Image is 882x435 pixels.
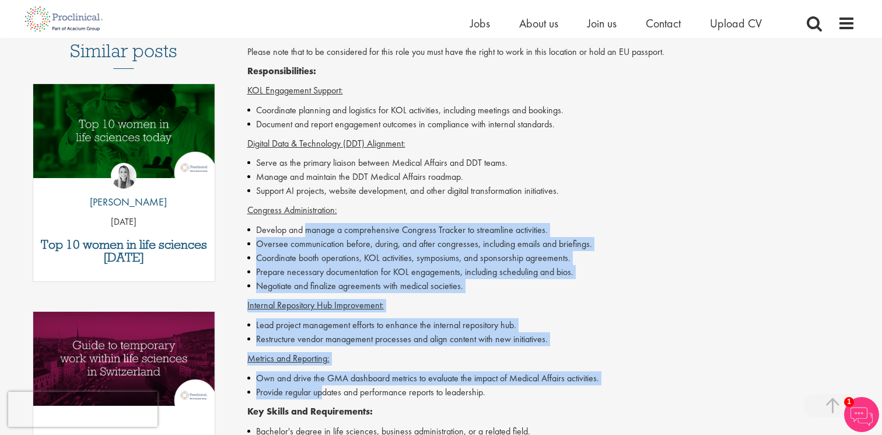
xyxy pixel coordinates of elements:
[247,65,316,77] strong: Responsibilities:
[111,163,136,189] img: Hannah Burke
[247,84,343,96] span: KOL Engagement Support:
[247,156,856,170] li: Serve as the primary liaison between Medical Affairs and DDT teams.
[247,405,373,417] strong: Key Skills and Requirements:
[710,16,762,31] a: Upload CV
[247,103,856,117] li: Coordinate planning and logistics for KOL activities, including meetings and bookings.
[247,299,384,311] span: Internal Repository Hub Improvement:
[70,41,177,69] h3: Similar posts
[247,46,856,59] p: Please note that to be considered for this role you must have the right to work in this location ...
[587,16,617,31] a: Join us
[247,318,856,332] li: Lead project management efforts to enhance the internal repository hub.
[8,392,157,427] iframe: reCAPTCHA
[519,16,558,31] a: About us
[844,397,879,432] img: Chatbot
[247,117,856,131] li: Document and report engagement outcomes in compliance with internal standards.
[33,84,215,187] a: Link to a post
[81,194,167,210] p: [PERSON_NAME]
[247,279,856,293] li: Negotiate and finalize agreements with medical societies.
[33,84,215,178] img: Top 10 women in life sciences today
[247,170,856,184] li: Manage and maintain the DDT Medical Affairs roadmap.
[247,251,856,265] li: Coordinate booth operations, KOL activities, symposiums, and sponsorship agreements.
[247,352,330,364] span: Metrics and Reporting:
[470,16,490,31] a: Jobs
[33,215,215,229] p: [DATE]
[247,237,856,251] li: Oversee communication before, during, and after congresses, including emails and briefings.
[81,163,167,215] a: Hannah Burke [PERSON_NAME]
[247,265,856,279] li: Prepare necessary documentation for KOL engagements, including scheduling and bios.
[39,238,209,264] a: Top 10 women in life sciences [DATE]
[33,312,215,415] a: Link to a post
[247,204,337,216] span: Congress Administration:
[247,184,856,198] li: Support AI projects, website development, and other digital transformation initiatives.
[247,385,856,399] li: Provide regular updates and performance reports to leadership.
[247,137,405,149] span: Digital Data & Technology (DDT) Alignment:
[247,223,856,237] li: Develop and manage a comprehensive Congress Tracker to streamline activities.
[844,397,854,407] span: 1
[247,332,856,346] li: Restructure vendor management processes and align content with new initiatives.
[646,16,681,31] a: Contact
[247,371,856,385] li: Own and drive the GMA dashboard metrics to evaluate the impact of Medical Affairs activities.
